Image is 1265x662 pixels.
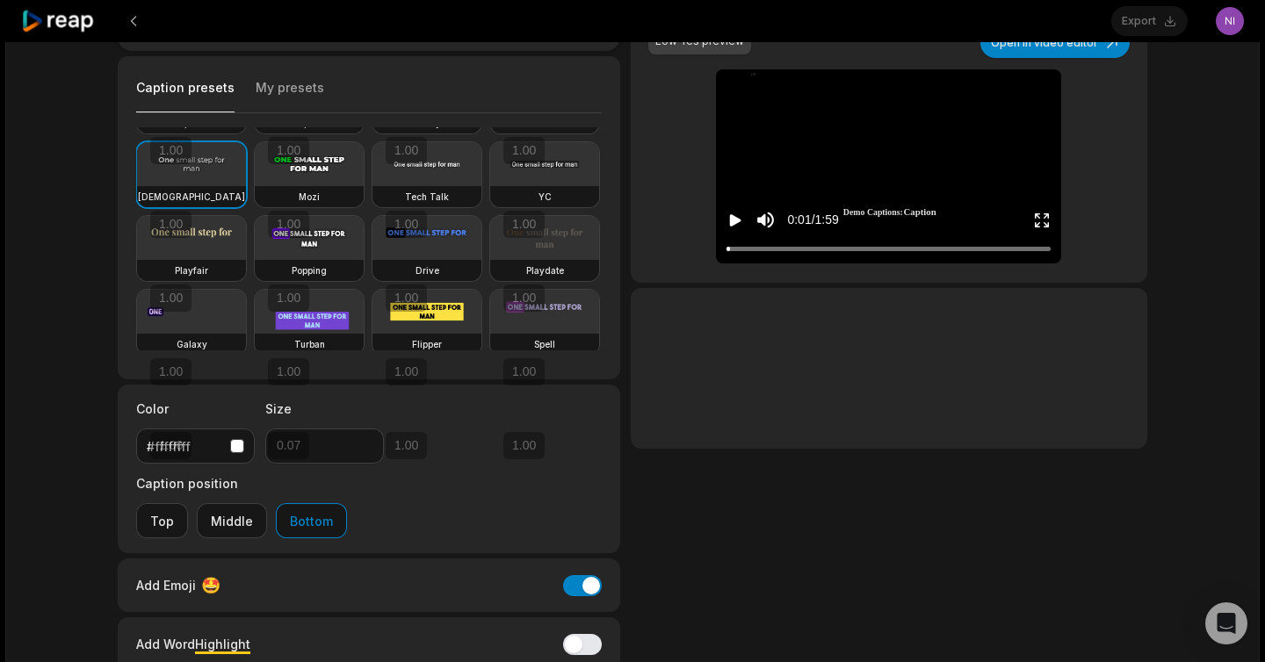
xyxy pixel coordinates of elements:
[265,399,384,418] label: Size
[980,28,1130,58] button: Open in video editor
[292,263,327,277] h3: Popping
[539,190,552,204] h3: YC
[526,263,564,277] h3: Playdate
[534,337,555,351] h3: Spell
[1033,204,1051,236] button: Enter Fullscreen
[412,337,442,351] h3: Flipper
[416,263,439,277] h3: Drive
[787,211,838,229] div: 0:01 / 1:59
[136,474,347,493] label: Caption position
[147,437,223,456] div: #ffffffff
[136,576,196,594] span: Add Emoji
[294,337,325,351] h3: Turban
[726,204,744,236] button: Play video
[136,503,188,538] button: Top
[195,637,250,651] span: Highlight
[256,79,324,112] button: My presets
[136,632,250,656] div: Add Word
[177,337,207,351] h3: Galaxy
[299,190,320,204] h3: Mozi
[136,428,255,464] button: #ffffffff
[197,503,267,538] button: Middle
[136,79,235,113] button: Caption presets
[405,190,449,204] h3: Tech Talk
[136,399,255,418] label: Color
[175,263,208,277] h3: Playfair
[201,573,220,597] span: 🤩
[276,503,347,538] button: Bottom
[1205,602,1247,644] div: Open Intercom Messenger
[755,209,777,231] button: Mute sound
[138,190,245,204] h3: [DEMOGRAPHIC_DATA]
